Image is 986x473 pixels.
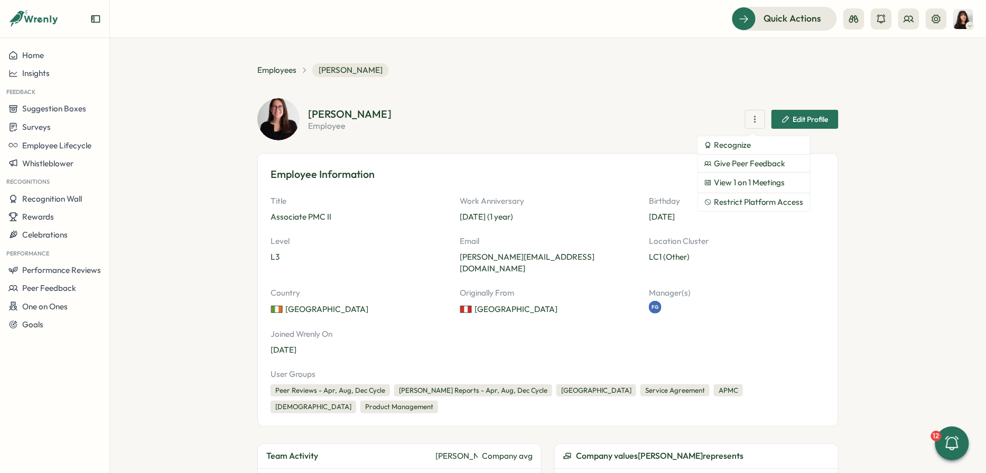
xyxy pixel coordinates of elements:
[698,193,810,211] button: Restrict Platform Access
[714,177,785,188] span: View 1 on 1 Meetings
[764,12,822,25] span: Quick Actions
[649,287,825,299] p: Manager(s)
[771,110,839,129] button: Edit Profile
[257,98,300,140] img: Adriana Fosca
[953,9,973,29] img: Kelly Rosa
[652,303,659,311] span: FG
[460,287,636,299] p: Originally From
[271,287,447,299] p: Country
[271,328,447,340] p: Joined Wrenly On
[698,173,810,193] a: View 1 on 1 Meetings
[22,68,50,78] span: Insights
[394,384,552,397] div: [PERSON_NAME] Reports - Apr, Aug, Dec Cycle
[793,116,829,123] span: Edit Profile
[266,449,431,462] div: Team Activity
[649,195,825,207] p: Birthday
[22,103,86,113] span: Suggestion Boxes
[22,283,76,293] span: Peer Feedback
[714,384,743,397] div: APMC
[714,140,751,150] span: Recognize
[90,14,101,24] button: Expand sidebar
[732,7,837,30] button: Quick Actions
[460,303,472,316] img: Peru
[22,194,82,204] span: Recognition Wall
[257,64,296,76] a: Employees
[460,195,636,207] p: Work Anniversary
[22,230,68,240] span: Celebrations
[714,197,804,207] span: Restrict Platform Access
[308,109,392,119] h2: [PERSON_NAME]
[22,158,73,168] span: Whistleblower
[649,251,825,263] p: LC1 (Other)
[308,121,392,130] p: employee
[649,301,662,314] a: FG
[271,368,825,380] p: User Groups
[312,63,389,77] span: [PERSON_NAME]
[22,319,43,329] span: Goals
[460,211,636,223] p: [DATE] (1 year)
[271,401,356,413] div: [DEMOGRAPHIC_DATA]
[271,251,447,263] p: L3
[271,166,825,183] h3: Employee Information
[271,195,447,207] p: Title
[22,140,91,150] span: Employee Lifecycle
[22,50,44,60] span: Home
[640,384,710,397] div: Service Agreement
[285,304,368,315] span: [GEOGRAPHIC_DATA]
[931,431,942,441] div: 12
[271,211,447,223] p: Associate PMC II
[271,344,447,356] p: [DATE]
[271,235,447,247] p: Level
[360,401,438,413] div: Product Management
[698,136,810,154] button: Recognize
[22,122,51,132] span: Surveys
[435,450,478,462] div: [PERSON_NAME]
[22,212,54,222] span: Rewards
[22,265,101,275] span: Performance Reviews
[649,211,825,223] p: [DATE]
[475,304,557,315] span: [GEOGRAPHIC_DATA]
[714,159,786,168] span: Give Peer Feedback
[698,155,810,173] button: Give Peer Feedback
[576,449,743,462] span: Company values [PERSON_NAME] represents
[935,427,969,460] button: 12
[460,251,636,275] p: [PERSON_NAME][EMAIL_ADDRESS][DOMAIN_NAME]
[22,301,68,311] span: One on Ones
[482,450,533,462] div: Company avg
[271,303,283,316] img: Ireland
[271,384,390,397] div: Peer Reviews - Apr, Aug, Dec Cycle
[556,384,636,397] div: [GEOGRAPHIC_DATA]
[460,235,636,247] p: Email
[649,235,825,247] p: Location Cluster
